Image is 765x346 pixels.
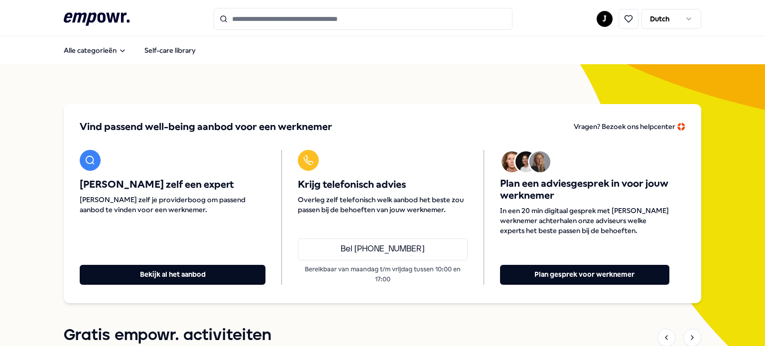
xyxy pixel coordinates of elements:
button: Plan gesprek voor werknemer [500,265,669,285]
span: Overleg zelf telefonisch welk aanbod het beste zou passen bij de behoeften van jouw werknemer. [298,195,467,215]
a: Vragen? Bezoek ons helpcenter 🛟 [574,120,685,134]
a: Bel [PHONE_NUMBER] [298,238,467,260]
input: Search for products, categories or subcategories [214,8,512,30]
span: Krijg telefonisch advies [298,179,467,191]
button: Bekijk al het aanbod [80,265,265,285]
span: In een 20 min digitaal gesprek met [PERSON_NAME] werknemer achterhalen onze adviseurs welke exper... [500,206,669,235]
a: Self-care library [136,40,204,60]
button: Alle categorieën [56,40,134,60]
span: Vragen? Bezoek ons helpcenter 🛟 [574,122,685,130]
nav: Main [56,40,204,60]
span: [PERSON_NAME] zelf je providerboog om passend aanbod te vinden voor een werknemer. [80,195,265,215]
span: [PERSON_NAME] zelf een expert [80,179,265,191]
img: Avatar [529,151,550,172]
p: Bereikbaar van maandag t/m vrijdag tussen 10:00 en 17:00 [298,264,467,285]
img: Avatar [515,151,536,172]
span: Plan een adviesgesprek in voor jouw werknemer [500,178,669,202]
span: Vind passend well-being aanbod voor een werknemer [80,120,332,134]
button: J [597,11,613,27]
img: Avatar [502,151,522,172]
